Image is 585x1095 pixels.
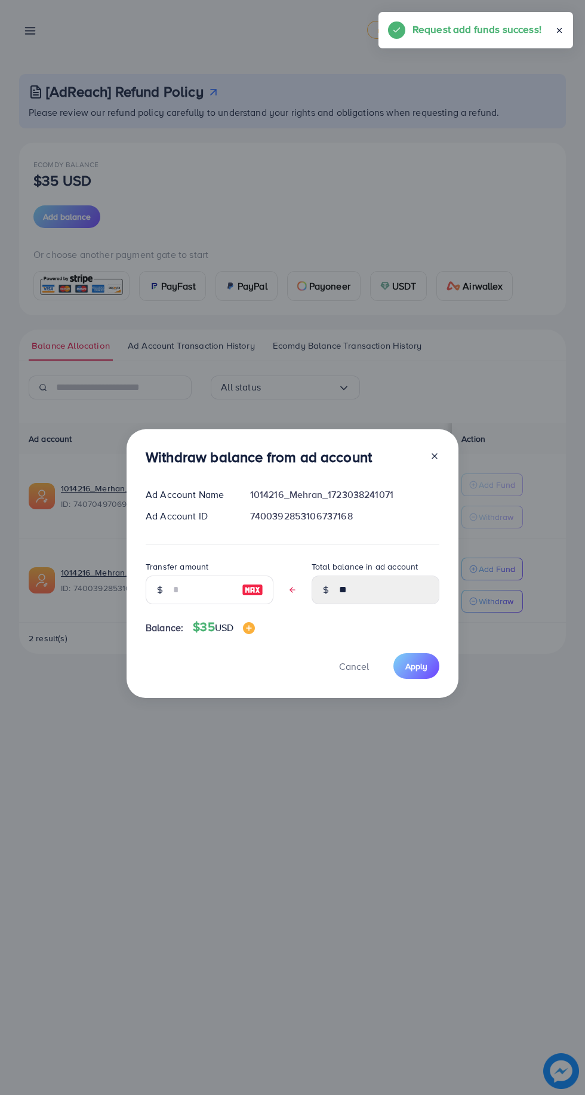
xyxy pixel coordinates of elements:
[193,620,255,635] h4: $35
[324,653,384,679] button: Cancel
[146,448,372,466] h3: Withdraw balance from ad account
[405,660,427,672] span: Apply
[339,660,369,673] span: Cancel
[243,622,255,634] img: image
[146,621,183,635] span: Balance:
[241,488,449,502] div: 1014216_Mehran_1723038241071
[242,583,263,597] img: image
[136,488,241,502] div: Ad Account Name
[146,561,208,573] label: Transfer amount
[412,21,541,37] h5: Request add funds success!
[241,509,449,523] div: 7400392853106737168
[393,653,439,679] button: Apply
[312,561,418,573] label: Total balance in ad account
[215,621,233,634] span: USD
[136,509,241,523] div: Ad Account ID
